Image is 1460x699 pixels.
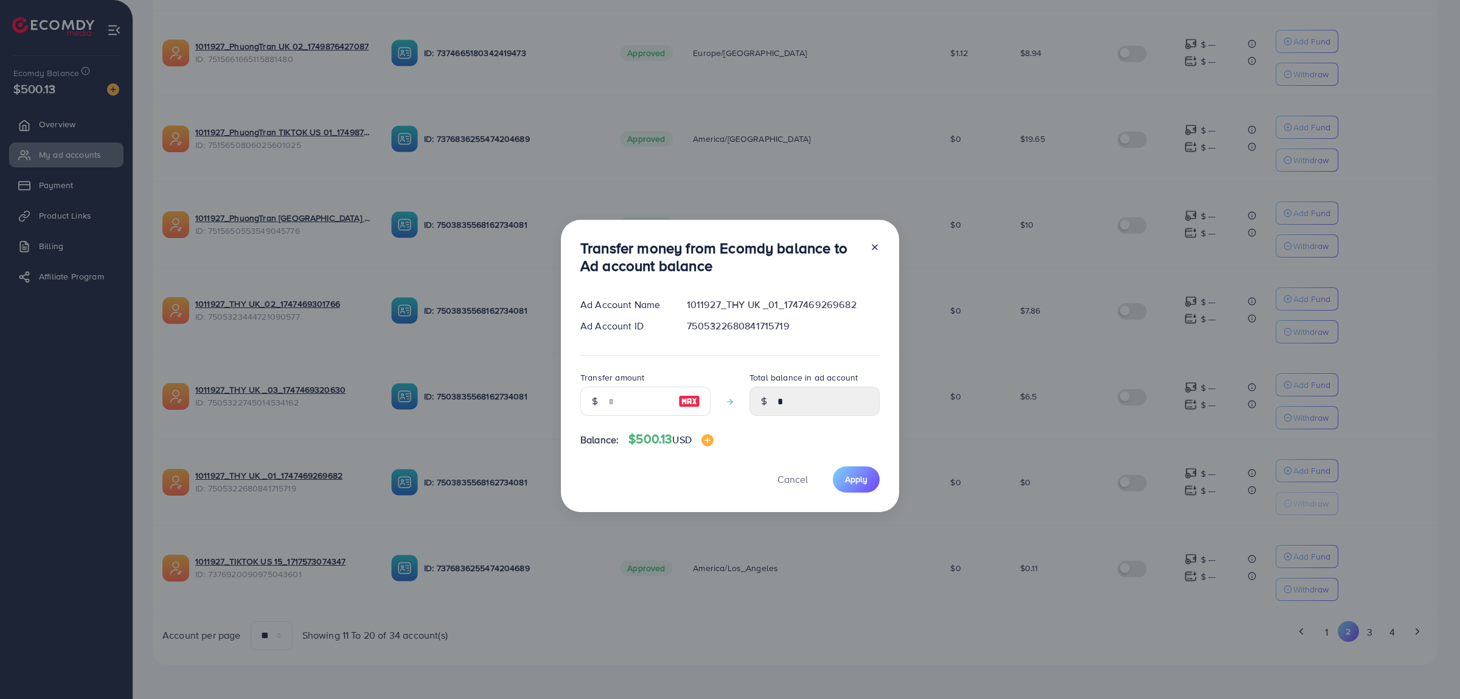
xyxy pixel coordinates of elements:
div: 7505322680841715719 [677,319,889,333]
span: Cancel [777,472,808,486]
div: Ad Account Name [571,298,677,312]
h3: Transfer money from Ecomdy balance to Ad account balance [580,239,860,275]
img: image [678,394,700,409]
span: Apply [845,473,867,485]
label: Total balance in ad account [749,371,858,384]
img: image [701,434,714,446]
button: Apply [833,466,880,493]
div: 1011927_THY UK _01_1747469269682 [677,298,889,312]
iframe: Chat [1408,644,1451,690]
span: USD [672,433,691,446]
button: Cancel [762,466,823,493]
span: Balance: [580,433,619,447]
div: Ad Account ID [571,319,677,333]
h4: $500.13 [628,432,714,447]
label: Transfer amount [580,371,644,384]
